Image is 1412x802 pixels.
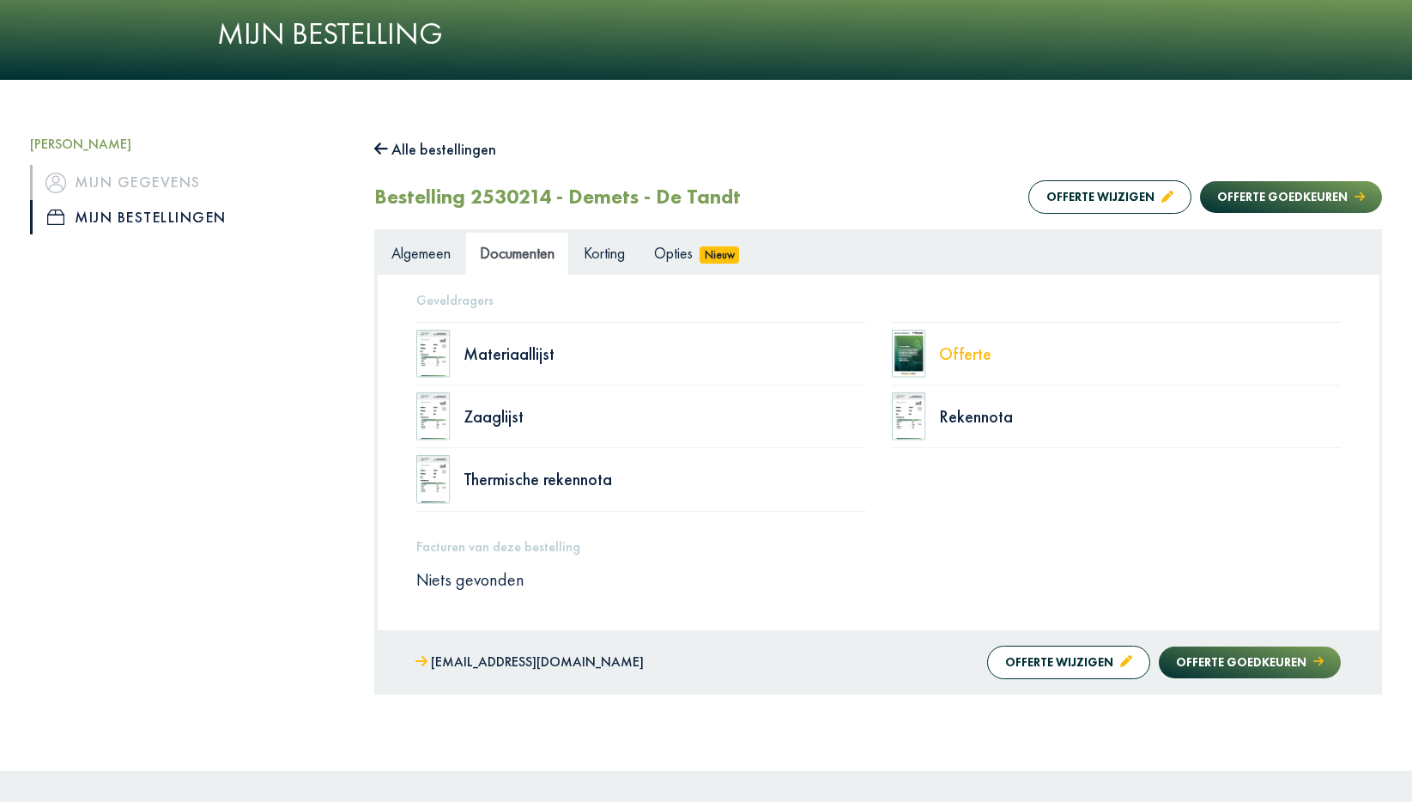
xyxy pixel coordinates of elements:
[45,173,66,193] img: icon
[377,232,1379,274] ul: Tabs
[480,243,554,263] span: Documenten
[1159,647,1341,678] button: Offerte goedkeuren
[987,646,1150,679] button: Offerte wijzigen
[939,345,1341,362] div: Offerte
[464,471,865,488] div: Thermische rekennota
[30,200,348,234] a: iconMijn bestellingen
[374,185,741,210] h2: Bestelling 2530214 - Demets - De Tandt
[416,538,1341,555] h5: Facturen van deze bestelling
[654,243,693,263] span: Opties
[464,345,865,362] div: Materiaallijst
[416,455,451,503] img: doc
[584,243,625,263] span: Korting
[1200,181,1382,213] button: Offerte goedkeuren
[403,568,1354,591] div: Niets gevonden
[1028,180,1191,214] button: Offerte wijzigen
[700,246,739,264] span: Nieuw
[30,136,348,152] h5: [PERSON_NAME]
[939,408,1341,425] div: Rekennota
[30,165,348,199] a: iconMijn gegevens
[892,392,926,440] img: doc
[416,330,451,378] img: doc
[47,210,64,225] img: icon
[464,408,865,425] div: Zaaglijst
[416,292,1341,308] h5: Geveldragers
[415,650,644,675] a: [EMAIL_ADDRESS][DOMAIN_NAME]
[217,15,1196,52] h1: Mijn bestelling
[391,243,451,263] span: Algemeen
[416,392,451,440] img: doc
[374,136,496,163] button: Alle bestellingen
[892,330,926,378] img: doc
